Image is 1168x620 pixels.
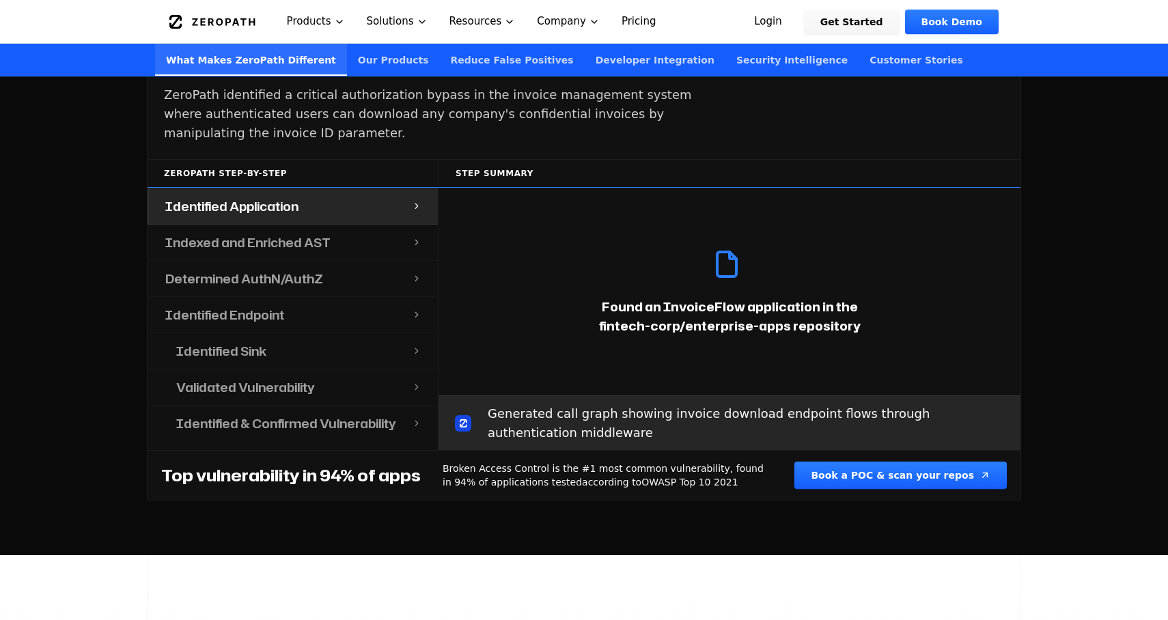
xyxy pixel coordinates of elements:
div: Generated call graph showing invoice download endpoint flows through authentication middleware [439,395,1020,450]
a: Developer Integration [585,44,725,76]
h4: Identified Endpoint [165,305,284,324]
button: Indexed and Enriched AST [148,225,438,261]
p: Found an InvoiceFlow application in the fintech-corp/enterprise-apps repository [576,297,882,335]
a: Our Products [347,44,440,76]
h4: Identified & Confirmed Vulnerability [176,414,396,433]
button: Identified Sink [148,333,438,369]
a: OWASP Top 10 2021 [641,477,738,488]
a: Book Demo [905,10,999,34]
h4: Determined AuthN/AuthZ [165,269,323,288]
h4: Top vulnerability in 94% of apps [161,464,421,486]
button: Identified Endpoint [148,297,438,333]
a: Security Intelligence [725,44,859,76]
button: Identified & Confirmed Vulnerability [148,406,438,441]
h4: Indexed and Enriched AST [165,233,331,252]
button: Identified Application [148,188,438,225]
p: Broken Access Control is the #1 most common vulnerability, found in 94% of applications tested ac... [443,462,773,489]
button: Book a POC & scan your repos [794,462,1007,489]
button: Determined AuthN/AuthZ [148,261,438,297]
div: Step Summary [439,159,1020,188]
a: Customer Stories [859,44,974,76]
h4: Identified Sink [176,341,266,361]
p: ZeroPath identified a critical authorization bypass in the invoice management system where authen... [164,85,713,143]
a: Reduce False Positives [440,44,585,76]
h4: Identified Application [165,197,298,216]
a: Login [738,10,798,34]
a: Get Started [804,10,900,34]
h4: Validated Vulnerability [176,378,315,397]
button: Validated Vulnerability [148,369,438,406]
a: What Makes ZeroPath Different [155,44,347,76]
div: ZeroPath Step-by-Step [148,159,439,188]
